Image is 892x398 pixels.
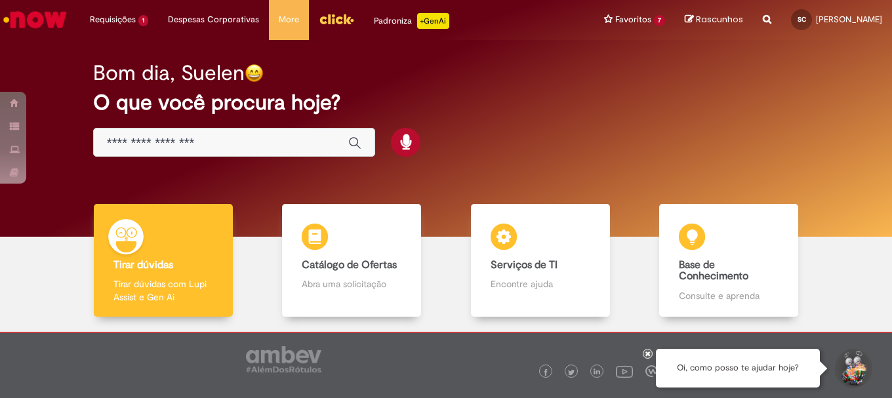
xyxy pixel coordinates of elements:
p: Abra uma solicitação [302,277,401,290]
span: 7 [654,15,665,26]
a: Catálogo de Ofertas Abra uma solicitação [258,204,447,317]
b: Tirar dúvidas [113,258,173,271]
b: Catálogo de Ofertas [302,258,397,271]
span: Favoritos [615,13,651,26]
img: logo_footer_ambev_rotulo_gray.png [246,346,321,372]
img: click_logo_yellow_360x200.png [319,9,354,29]
h2: O que você procura hoje? [93,91,799,114]
span: More [279,13,299,26]
div: Padroniza [374,13,449,29]
span: Rascunhos [696,13,743,26]
button: Iniciar Conversa de Suporte [833,349,872,388]
a: Base de Conhecimento Consulte e aprenda [635,204,824,317]
img: logo_footer_facebook.png [542,369,549,376]
p: Encontre ajuda [491,277,590,290]
p: Tirar dúvidas com Lupi Assist e Gen Ai [113,277,213,304]
p: Consulte e aprenda [679,289,779,302]
h2: Bom dia, Suelen [93,62,245,85]
img: ServiceNow [1,7,69,33]
span: [PERSON_NAME] [816,14,882,25]
b: Serviços de TI [491,258,557,271]
p: +GenAi [417,13,449,29]
span: 1 [138,15,148,26]
b: Base de Conhecimento [679,258,748,283]
div: Oi, como posso te ajudar hoje? [656,349,820,388]
img: logo_footer_twitter.png [568,369,575,376]
a: Tirar dúvidas Tirar dúvidas com Lupi Assist e Gen Ai [69,204,258,317]
img: happy-face.png [245,64,264,83]
img: logo_footer_linkedin.png [594,368,600,376]
span: Despesas Corporativas [168,13,259,26]
span: Requisições [90,13,136,26]
img: logo_footer_workplace.png [645,365,657,377]
span: SC [798,15,806,24]
a: Serviços de TI Encontre ajuda [446,204,635,317]
a: Rascunhos [685,14,743,26]
img: logo_footer_youtube.png [616,363,633,380]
